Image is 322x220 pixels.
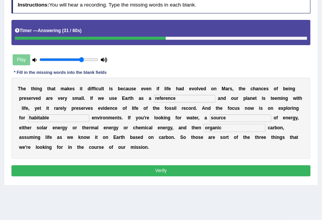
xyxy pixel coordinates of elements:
[19,96,22,101] b: p
[194,86,197,91] b: o
[126,86,128,91] b: a
[29,96,31,101] b: e
[205,106,208,111] b: n
[131,96,134,101] b: h
[19,125,22,130] b: e
[79,96,81,101] b: a
[163,115,165,121] b: i
[80,28,82,33] b: )
[115,115,118,121] b: n
[65,86,67,91] b: a
[109,96,112,101] b: u
[243,96,246,101] b: p
[94,115,97,121] b: n
[168,115,170,121] b: g
[136,106,139,111] b: e
[271,96,272,101] b: t
[214,86,217,91] b: n
[134,86,136,91] b: e
[283,106,286,111] b: p
[272,96,275,101] b: e
[128,115,129,121] b: I
[38,28,61,33] b: Answering
[164,86,165,91] b: l
[146,86,149,91] b: e
[109,86,110,91] b: i
[80,86,81,91] b: i
[147,115,149,121] b: e
[35,86,36,91] b: i
[144,115,145,121] b: '
[61,86,65,91] b: m
[40,106,41,111] b: t
[86,106,88,111] b: v
[296,106,299,111] b: g
[235,106,237,111] b: u
[56,106,58,111] b: a
[282,96,283,101] b: i
[92,86,93,91] b: f
[125,96,128,101] b: a
[88,106,91,111] b: e
[189,86,192,91] b: e
[107,106,110,111] b: e
[58,106,60,111] b: r
[196,106,197,111] b: .
[54,86,55,91] b: t
[172,106,174,111] b: s
[49,86,51,91] b: h
[278,106,281,111] b: e
[293,115,295,121] b: g
[75,96,79,101] b: m
[216,106,217,111] b: t
[283,96,285,101] b: n
[161,115,164,121] b: k
[122,96,125,101] b: E
[180,115,182,121] b: r
[28,114,89,122] input: blank
[105,115,108,121] b: n
[256,86,259,91] b: a
[101,115,103,121] b: r
[60,106,63,111] b: e
[97,115,100,121] b: v
[33,96,36,101] b: v
[239,86,240,91] b: t
[62,28,64,33] b: (
[192,86,194,91] b: v
[81,86,83,91] b: t
[168,86,171,91] b: e
[245,106,248,111] b: n
[125,106,127,111] b: f
[271,106,273,111] b: n
[91,106,93,111] b: s
[81,106,84,111] b: e
[229,106,232,111] b: o
[205,115,207,121] b: a
[112,115,115,121] b: e
[154,95,215,103] input: blank
[158,86,159,91] b: f
[23,125,24,130] b: t
[268,106,270,111] b: o
[103,106,104,111] b: i
[175,106,176,111] b: l
[158,115,161,121] b: o
[275,96,277,101] b: e
[298,115,299,121] b: ,
[72,86,75,91] b: s
[15,28,81,33] h5: Timer —
[220,106,223,111] b: e
[169,106,172,111] b: s
[136,115,138,121] b: y
[250,96,252,101] b: n
[176,86,179,91] b: h
[31,96,33,101] b: r
[186,106,189,111] b: c
[153,106,154,111] b: t
[84,96,85,101] b: .
[277,115,278,121] b: f
[203,86,206,91] b: d
[102,86,104,91] b: t
[166,86,167,91] b: i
